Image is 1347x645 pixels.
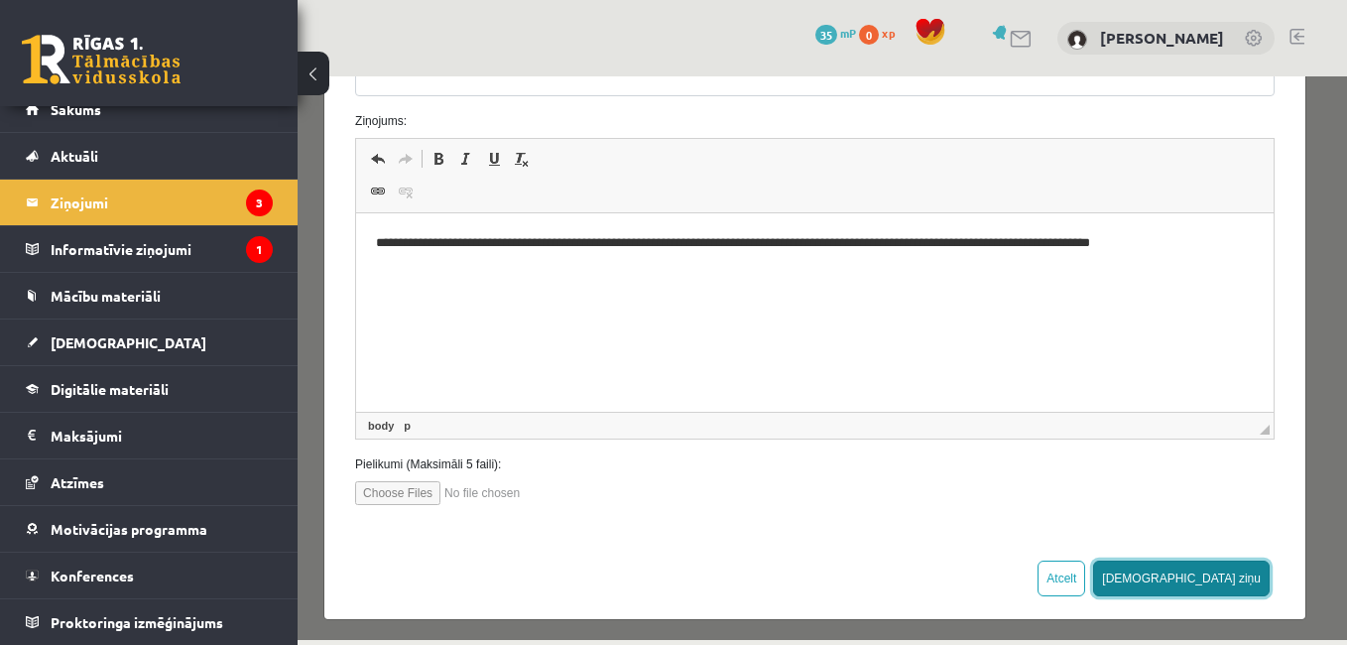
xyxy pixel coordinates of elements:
[26,413,273,458] a: Maksājumi
[51,180,273,225] legend: Ziņojumi
[859,25,879,45] span: 0
[210,69,238,95] a: Remove Format
[26,459,273,505] a: Atzīmes
[246,190,273,216] i: 3
[740,484,788,520] button: Atcelt
[51,226,273,272] legend: Informatīvie ziņojumi
[26,226,273,272] a: Informatīvie ziņojumi1
[840,25,856,41] span: mP
[26,366,273,412] a: Digitālie materiāli
[51,333,206,351] span: [DEMOGRAPHIC_DATA]
[51,380,169,398] span: Digitālie materiāli
[22,35,181,84] a: Rīgas 1. Tālmācības vidusskola
[183,69,210,95] a: Underline (Ctrl+U)
[815,25,837,45] span: 35
[51,100,101,118] span: Sākums
[815,25,856,41] a: 35 mP
[127,69,155,95] a: Bold (Ctrl+B)
[66,340,100,358] a: body element
[26,86,273,132] a: Sākums
[43,379,992,397] label: Pielikumi (Maksimāli 5 faili):
[796,484,972,520] button: [DEMOGRAPHIC_DATA] ziņu
[94,69,122,95] a: Redo (Ctrl+Y)
[26,599,273,645] a: Proktoringa izmēģinājums
[1067,30,1087,50] img: Andris Anžans
[51,473,104,491] span: Atzīmes
[51,413,273,458] legend: Maksājumi
[26,133,273,179] a: Aktuāli
[26,180,273,225] a: Ziņojumi3
[59,137,976,335] iframe: Editor, wiswyg-editor-47024992475340-1757449767-844
[26,320,273,365] a: [DEMOGRAPHIC_DATA]
[51,520,207,538] span: Motivācijas programma
[26,553,273,598] a: Konferences
[94,102,122,128] a: Unlink
[66,69,94,95] a: Undo (Ctrl+Z)
[102,340,117,358] a: p element
[155,69,183,95] a: Italic (Ctrl+I)
[66,102,94,128] a: Link (Ctrl+K)
[859,25,905,41] a: 0 xp
[26,273,273,319] a: Mācību materiāli
[43,36,992,54] label: Ziņojums:
[51,147,98,165] span: Aktuāli
[882,25,895,41] span: xp
[246,236,273,263] i: 1
[1100,28,1224,48] a: [PERSON_NAME]
[51,287,161,305] span: Mācību materiāli
[26,506,273,552] a: Motivācijas programma
[51,613,223,631] span: Proktoringa izmēģinājums
[962,348,972,358] span: Resize
[51,567,134,584] span: Konferences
